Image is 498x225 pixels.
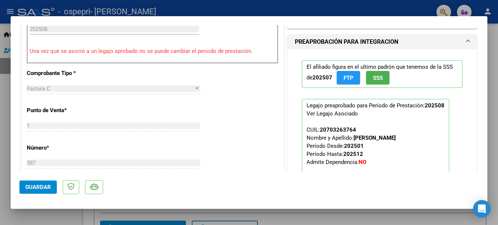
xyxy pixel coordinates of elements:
[425,102,444,109] strong: 202508
[344,143,364,149] strong: 202501
[19,181,57,194] button: Guardar
[27,106,102,115] p: Punto de Venta
[30,47,275,56] p: Una vez que se asoció a un legajo aprobado no se puede cambiar el período de prestación.
[373,75,383,81] span: SSS
[359,159,366,165] strong: NO
[27,85,50,92] span: Factura C
[295,37,398,46] h1: PREAPROBACIÓN PARA INTEGRACION
[343,151,363,157] strong: 202512
[288,49,477,206] div: PREAPROBACIÓN PARA INTEGRACION
[302,60,462,88] p: El afiliado figura en el ultimo padrón que tenemos de la SSS de
[354,135,396,141] strong: [PERSON_NAME]
[302,99,449,189] p: Legajo preaprobado para Período de Prestación:
[288,35,477,49] mat-expansion-panel-header: PREAPROBACIÓN PARA INTEGRACION
[366,71,389,85] button: SSS
[473,200,491,218] div: Open Intercom Messenger
[27,69,102,78] p: Comprobante Tipo *
[312,74,332,81] strong: 202507
[27,144,102,152] p: Número
[307,110,358,118] div: Ver Legajo Asociado
[25,184,51,190] span: Guardar
[344,75,354,81] span: FTP
[307,126,396,165] span: CUIL: Nombre y Apellido: Período Desde: Período Hasta: Admite Dependencia:
[320,126,356,134] div: 20703263764
[337,71,360,85] button: FTP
